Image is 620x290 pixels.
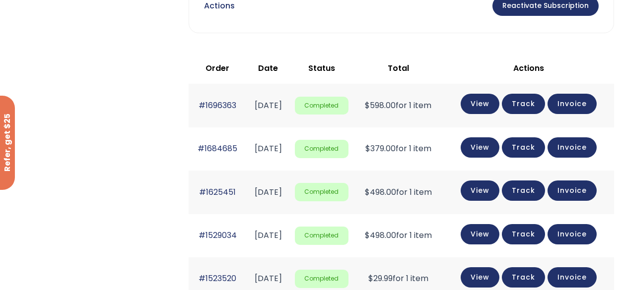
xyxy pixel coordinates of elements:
[461,137,499,158] a: View
[365,100,370,111] span: $
[308,62,335,74] span: Status
[199,186,236,198] a: #1625451
[353,214,443,257] td: for 1 item
[199,100,236,111] a: #1696363
[502,267,545,288] a: Track
[548,267,597,288] a: Invoice
[295,183,348,201] span: Completed
[365,230,370,241] span: $
[255,230,282,241] time: [DATE]
[365,100,396,111] span: 598.00
[353,127,443,171] td: for 1 item
[295,227,348,245] span: Completed
[461,224,499,244] a: View
[353,171,443,214] td: for 1 item
[365,230,396,241] span: 498.00
[199,273,236,284] a: #1523520
[206,62,229,74] span: Order
[368,273,393,284] span: 29.99
[255,273,282,284] time: [DATE]
[365,143,396,154] span: 379.00
[548,94,597,114] a: Invoice
[199,230,237,241] a: #1529034
[365,186,396,198] span: 498.00
[295,97,348,115] span: Completed
[502,224,545,244] a: Track
[461,267,499,288] a: View
[353,84,443,127] td: for 1 item
[255,100,282,111] time: [DATE]
[368,273,373,284] span: $
[548,137,597,158] a: Invoice
[295,270,348,288] span: Completed
[502,94,545,114] a: Track
[255,143,282,154] time: [DATE]
[365,186,370,198] span: $
[365,143,370,154] span: $
[461,94,499,114] a: View
[548,180,597,201] a: Invoice
[502,137,545,158] a: Track
[461,180,499,201] a: View
[295,140,348,158] span: Completed
[198,143,237,154] a: #1684685
[502,180,545,201] a: Track
[513,62,544,74] span: Actions
[255,186,282,198] time: [DATE]
[548,224,597,244] a: Invoice
[388,62,409,74] span: Total
[258,62,278,74] span: Date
